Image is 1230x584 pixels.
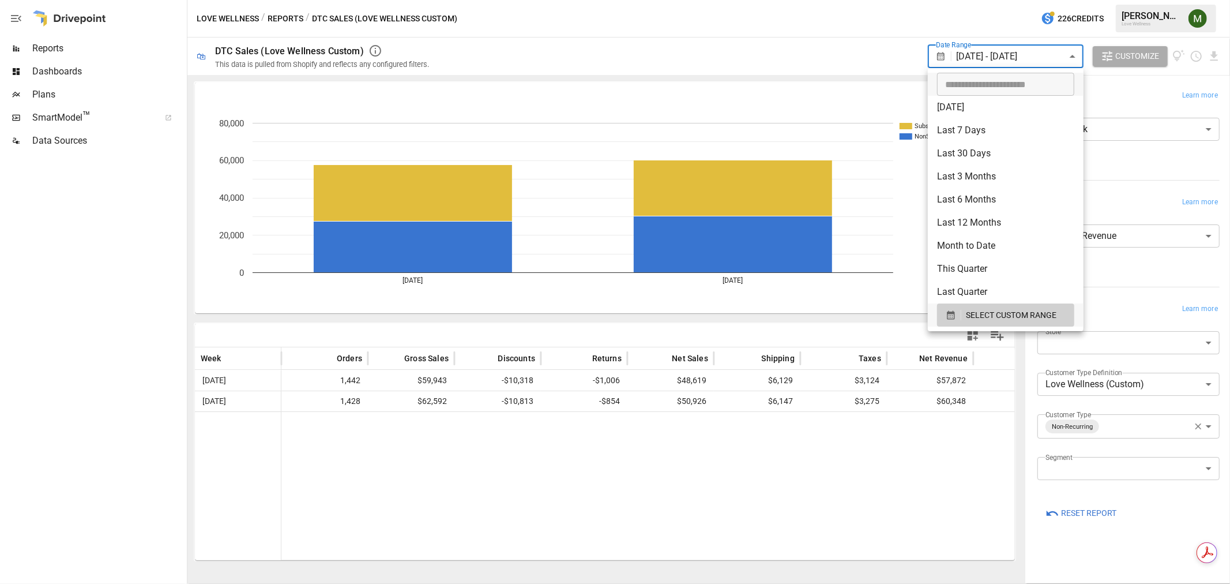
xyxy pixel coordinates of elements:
li: [DATE] [928,96,1084,119]
li: Last 30 Days [928,142,1084,165]
li: Last 7 Days [928,119,1084,142]
li: Last Quarter [928,280,1084,304]
button: SELECT CUSTOM RANGE [937,304,1074,327]
li: Last 12 Months [928,211,1084,234]
li: Month to Date [928,234,1084,257]
span: SELECT CUSTOM RANGE [966,308,1056,323]
li: This Quarter [928,257,1084,280]
li: Last 6 Months [928,188,1084,211]
li: Last 3 Months [928,165,1084,188]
